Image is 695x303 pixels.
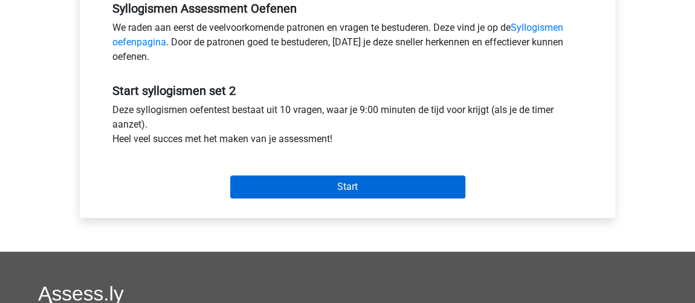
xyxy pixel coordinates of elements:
input: Start [230,175,465,198]
h5: Syllogismen Assessment Oefenen [112,1,583,16]
h5: Start syllogismen set 2 [112,83,583,98]
div: Deze syllogismen oefentest bestaat uit 10 vragen, waar je 9:00 minuten de tijd voor krijgt (als j... [103,103,592,151]
div: We raden aan eerst de veelvoorkomende patronen en vragen te bestuderen. Deze vind je op de . Door... [103,21,592,69]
